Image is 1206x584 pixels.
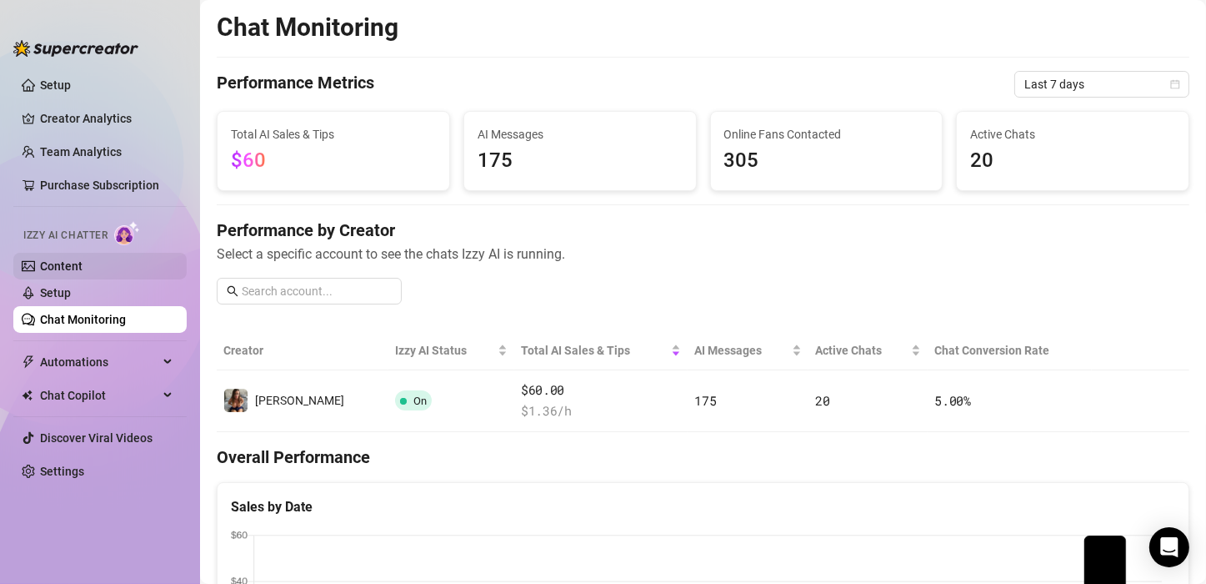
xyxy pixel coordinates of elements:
[478,125,683,143] span: AI Messages
[40,431,153,445] a: Discover Viral Videos
[231,125,436,143] span: Total AI Sales & Tips
[231,149,266,172] span: $60
[40,349,158,375] span: Automations
[217,71,374,98] h4: Performance Metrics
[13,40,138,57] img: logo-BBDzfeDw.svg
[808,331,928,370] th: Active Chats
[413,395,427,407] span: On
[1149,527,1189,567] div: Open Intercom Messenger
[242,282,392,300] input: Search account...
[514,331,688,370] th: Total AI Sales & Tips
[231,496,1175,517] div: Sales by Date
[1170,79,1180,89] span: calendar
[227,285,238,297] span: search
[22,390,33,401] img: Chat Copilot
[40,465,84,478] a: Settings
[521,401,682,421] span: $ 1.36 /h
[217,219,1189,242] h4: Performance by Creator
[970,125,1175,143] span: Active Chats
[694,341,788,360] span: AI Messages
[40,313,126,326] a: Chat Monitoring
[928,331,1092,370] th: Chat Conversion Rate
[40,105,173,132] a: Creator Analytics
[688,331,808,370] th: AI Messages
[40,78,71,92] a: Setup
[694,392,716,409] span: 175
[40,145,122,159] a: Team Analytics
[395,341,494,360] span: Izzy AI Status
[23,228,108,244] span: Izzy AI Chatter
[217,331,388,370] th: Creator
[40,382,158,409] span: Chat Copilot
[40,286,71,300] a: Setup
[521,380,682,400] span: $60.00
[22,355,35,369] span: thunderbolt
[934,392,971,409] span: 5.00 %
[217,244,1189,264] span: Select a specific account to see the chats Izzy AI is running.
[40,172,173,199] a: Purchase Subscription
[217,446,1189,469] h4: Overall Performance
[255,394,344,407] span: [PERSON_NAME]
[970,145,1175,177] span: 20
[521,341,668,360] span: Total AI Sales & Tips
[224,389,248,412] img: Andy
[388,331,514,370] th: Izzy AI Status
[724,145,929,177] span: 305
[815,392,829,409] span: 20
[114,221,140,245] img: AI Chatter
[815,341,908,360] span: Active Chats
[40,259,83,273] a: Content
[1024,72,1179,97] span: Last 7 days
[724,125,929,143] span: Online Fans Contacted
[478,145,683,177] span: 175
[217,12,398,43] h2: Chat Monitoring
